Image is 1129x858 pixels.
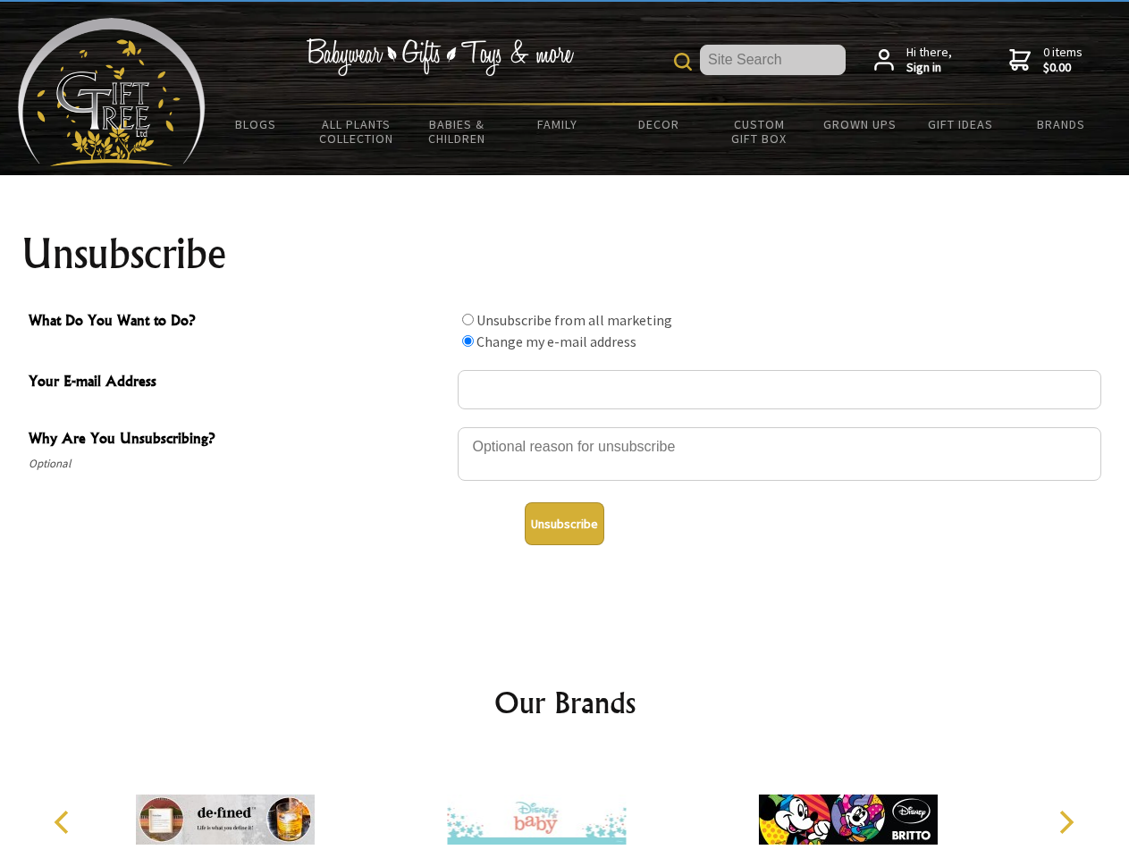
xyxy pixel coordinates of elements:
[29,427,449,453] span: Why Are You Unsubscribing?
[462,335,474,347] input: What Do You Want to Do?
[1009,45,1083,76] a: 0 items$0.00
[674,53,692,71] img: product search
[307,105,408,157] a: All Plants Collection
[508,105,609,143] a: Family
[906,45,952,76] span: Hi there,
[874,45,952,76] a: Hi there,Sign in
[1046,803,1085,842] button: Next
[36,681,1094,724] h2: Our Brands
[21,232,1108,275] h1: Unsubscribe
[1011,105,1112,143] a: Brands
[29,309,449,335] span: What Do You Want to Do?
[1043,60,1083,76] strong: $0.00
[700,45,846,75] input: Site Search
[29,453,449,475] span: Optional
[462,314,474,325] input: What Do You Want to Do?
[906,60,952,76] strong: Sign in
[809,105,910,143] a: Grown Ups
[709,105,810,157] a: Custom Gift Box
[608,105,709,143] a: Decor
[306,38,574,76] img: Babywear - Gifts - Toys & more
[458,427,1101,481] textarea: Why Are You Unsubscribing?
[1043,44,1083,76] span: 0 items
[910,105,1011,143] a: Gift Ideas
[458,370,1101,409] input: Your E-mail Address
[476,311,672,329] label: Unsubscribe from all marketing
[476,332,636,350] label: Change my e-mail address
[45,803,84,842] button: Previous
[525,502,604,545] button: Unsubscribe
[407,105,508,157] a: Babies & Children
[29,370,449,396] span: Your E-mail Address
[206,105,307,143] a: BLOGS
[18,18,206,166] img: Babyware - Gifts - Toys and more...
